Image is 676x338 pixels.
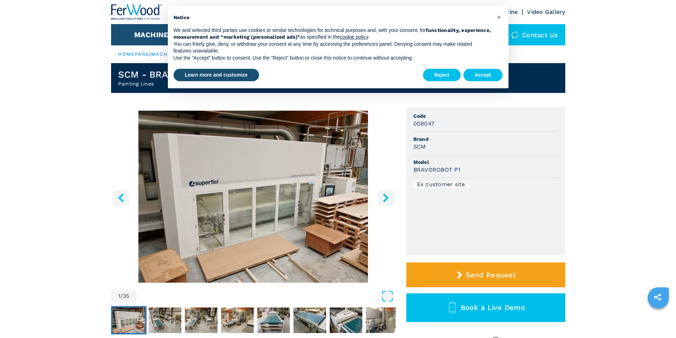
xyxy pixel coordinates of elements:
h3: BRAVOROBOT P1 [413,166,460,174]
a: machines [151,51,182,57]
a: HOMEPAGE [118,51,150,57]
img: Ferwood [111,4,162,20]
button: Go to Slide 3 [183,306,219,334]
img: a171af8fc17e70564ee1a659b4d36119 [257,307,290,333]
p: We and selected third parties use cookies or similar technologies for technical purposes and, wit... [174,27,491,41]
img: 39a892d416be9e09ac27b2bb1950aba2 [221,307,254,333]
img: 664c89163ff45ca72c6799b8d8ba7a17 [366,307,399,333]
button: Go to Slide 4 [220,306,255,334]
div: Go to Slide 1 [111,111,396,283]
img: b8b35d3c947cac0eb2c506cf782c8a05 [330,307,362,333]
img: e12e758873e6b0b723909312f32d53de [149,307,181,333]
span: Send Request [466,271,516,279]
img: Contact us [511,31,518,38]
p: Use the “Accept” button to consent. Use the “Reject” button or close this notice to continue with... [174,55,491,62]
button: Reject [423,69,461,82]
span: Model [413,159,558,166]
button: Book a Live Demo [406,293,565,322]
a: sharethis [649,288,666,306]
p: You can freely give, deny, or withdraw your consent at any time by accessing the preferences pane... [174,41,491,55]
button: right-button [378,190,394,206]
button: Accept [463,69,503,82]
h2: Painting Lines [118,80,224,87]
img: 368425cfc4595ee219d7da18d90bee7b [112,307,145,333]
span: Code [413,112,558,120]
span: Brand [413,135,558,143]
img: 37f056260532b1a714ac64362d7ac88f [293,307,326,333]
h1: SCM - BRAVOROBOT P1 [118,69,224,80]
button: Go to Slide 6 [292,306,328,334]
div: Ex customer site [413,182,469,187]
span: | [149,51,151,57]
h3: 008047 [413,120,435,128]
button: Learn more and customize [174,69,259,82]
a: Video Gallery [527,9,565,15]
button: Close this notice [494,11,505,23]
span: 1 [118,293,120,299]
span: / [120,293,123,299]
button: Send Request [406,262,565,287]
h2: Notice [174,14,491,21]
a: cookie policy [340,34,368,40]
button: Go to Slide 2 [147,306,183,334]
div: Contact us [504,24,565,45]
button: Go to Slide 8 [364,306,400,334]
iframe: Chat [646,306,671,333]
button: Go to Slide 5 [256,306,291,334]
img: d093f7ba90bf530a7d7de00ecc9da473 [185,307,218,333]
img: Painting Lines SCM BRAVOROBOT P1 [111,111,396,283]
span: Book a Live Demo [461,303,525,312]
strong: functionality, experience, measurement and “marketing (personalized ads)” [174,27,491,40]
button: Machines [134,31,173,39]
button: left-button [113,190,129,206]
span: × [497,13,501,21]
h3: SCM [413,143,426,151]
button: Go to Slide 7 [328,306,364,334]
button: Go to Slide 1 [111,306,147,334]
nav: Thumbnail Navigation [111,306,396,334]
button: Open Fullscreen [138,290,394,303]
span: 35 [123,293,130,299]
